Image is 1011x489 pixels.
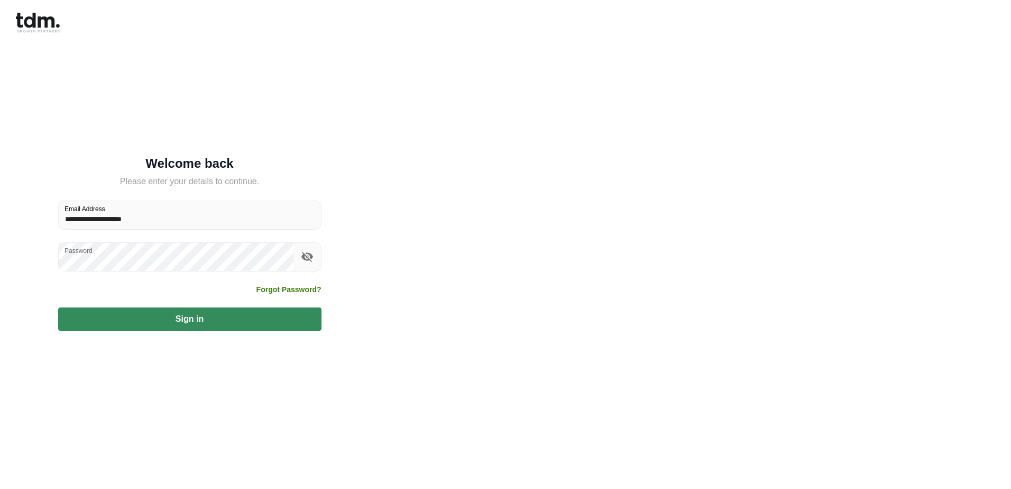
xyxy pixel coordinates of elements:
[58,158,321,169] h5: Welcome back
[65,246,93,255] label: Password
[58,307,321,331] button: Sign in
[58,175,321,188] h5: Please enter your details to continue.
[65,204,105,213] label: Email Address
[256,284,321,295] a: Forgot Password?
[298,248,316,266] button: toggle password visibility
